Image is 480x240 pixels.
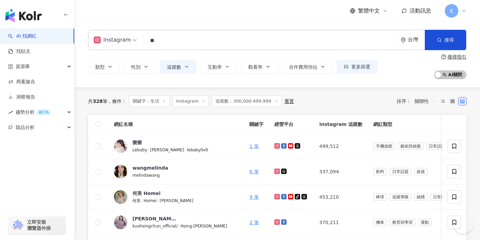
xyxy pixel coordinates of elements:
[285,99,294,104] div: 重置
[95,64,105,70] span: 類型
[114,165,238,179] a: KOL Avatarwangmelindamelindawang
[447,54,466,60] div: 搜尋指引
[132,190,161,197] div: 何美 Homei
[249,144,258,149] a: 1 筆
[444,37,454,43] span: 搜尋
[351,64,370,69] span: 更多篩選
[249,194,258,200] a: 9 筆
[314,134,368,159] td: 499,512
[418,219,432,226] span: 運動
[425,30,466,50] button: 搜尋
[181,224,227,228] span: Hsing-[PERSON_NAME]
[132,198,141,203] span: 何美
[414,168,427,175] span: 旅遊
[144,198,157,203] span: Homei
[401,38,406,43] span: environment
[167,64,181,70] span: 追蹤數
[132,148,147,152] span: Lebaby
[390,219,415,226] span: 教育與學習
[132,173,160,178] span: melindawang
[27,219,51,231] span: 立即安裝 瀏覽器外掛
[131,64,141,70] span: 性別
[88,99,107,104] div: 共 筆
[5,9,42,22] img: logo
[150,148,184,152] span: [PERSON_NAME]
[373,143,395,150] span: 手機遊戲
[94,35,131,45] div: Instagram
[441,54,446,59] span: question-circle
[107,99,126,104] span: 條件 ：
[453,213,473,233] iframe: Help Scout Beacon - Open
[408,37,425,43] div: 台灣
[269,115,314,134] th: 經營平台
[450,7,453,15] span: E
[114,190,238,204] a: KOL Avatar何美 Homei何美|Homei|[PERSON_NAME]
[244,115,269,134] th: 關鍵字
[201,60,237,73] button: 互動率
[132,224,178,228] span: kuohsingchun_official/
[36,109,51,116] div: BETA
[373,168,387,175] span: 飲料
[8,48,30,55] a: 找貼文
[398,143,423,150] span: 藝術與娛樂
[178,223,181,228] span: |
[187,148,208,152] span: lebaby0v0
[108,115,244,134] th: 網紅名稱
[114,215,238,230] a: KOL Avatar[PERSON_NAME]kuohsingchun_official/|Hsing-[PERSON_NAME]
[249,169,258,174] a: 6 筆
[129,95,170,107] span: 關鍵字：生活
[390,193,411,201] span: 促購導購
[410,7,431,14] span: 活動訊息
[160,60,196,73] button: 追蹤數
[208,64,222,70] span: 互動率
[114,216,127,229] img: KOL Avatar
[160,198,193,203] span: [PERSON_NAME]
[147,147,150,152] span: |
[373,219,387,226] span: 機車
[289,64,317,70] span: 合作費用預估
[373,193,387,201] span: 棒球
[114,139,238,153] a: KOL Avatar樂樂Lebaby|[PERSON_NAME]|lebaby0v0
[248,64,263,70] span: 觀看率
[241,60,278,73] button: 觀看率
[16,59,30,74] span: 資源庫
[8,110,13,115] span: rise
[93,99,103,104] span: 328
[132,165,168,171] div: wangmelinda
[414,193,427,201] span: 婚禮
[141,198,144,203] span: |
[337,60,377,73] button: 更多篩選
[415,96,435,107] span: 關聯性
[314,115,368,134] th: Instagram 追蹤數
[114,190,127,204] img: KOL Avatar
[16,105,51,120] span: 趨勢分析
[114,165,127,178] img: KOL Avatar
[358,7,380,15] span: 繁體中文
[390,168,411,175] span: 日常話題
[172,95,209,107] span: Instagram
[132,215,176,222] div: [PERSON_NAME]
[282,60,333,73] button: 合作費用預估
[11,220,24,231] img: chrome extension
[16,120,35,135] span: 競品分析
[314,159,368,184] td: 337,094
[314,184,368,210] td: 453,210
[8,79,35,85] a: 商案媒合
[430,193,452,201] span: 日常話題
[157,198,160,203] span: |
[8,33,37,40] a: searchAI 找網紅
[249,220,258,225] a: 2 筆
[184,147,187,152] span: |
[132,139,142,146] div: 樂樂
[8,94,35,101] a: 洞察報告
[314,210,368,235] td: 370,211
[397,96,439,107] div: 排序：
[114,139,127,153] img: KOL Avatar
[212,95,281,107] span: 追蹤數：300,000-499,999
[426,143,448,150] span: 日常話題
[124,60,156,73] button: 性別
[9,216,66,234] a: chrome extension立即安裝 瀏覽器外掛
[88,60,120,73] button: 類型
